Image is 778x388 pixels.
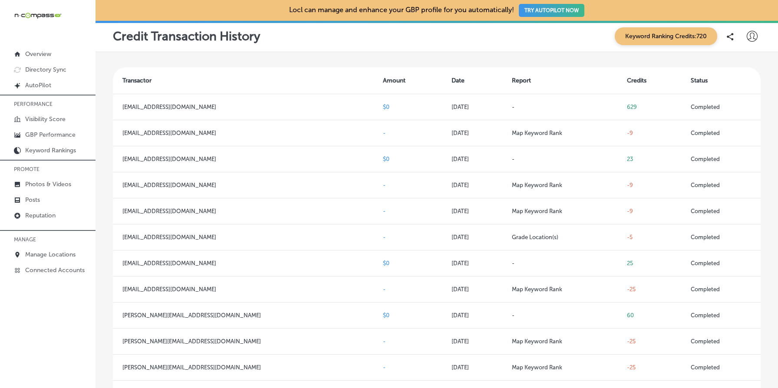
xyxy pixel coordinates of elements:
[681,94,761,120] td: Completed
[25,66,66,73] p: Directory Sync
[617,303,681,329] td: 60
[113,146,373,172] td: [EMAIL_ADDRESS][DOMAIN_NAME]
[617,224,681,250] td: -5
[681,198,761,224] td: Completed
[373,67,442,94] th: Amount
[502,355,617,381] td: Map Keyword Rank
[442,250,502,276] td: [DATE]
[442,172,502,198] td: [DATE]
[681,329,761,355] td: Completed
[617,146,681,172] td: 23
[617,120,681,146] td: -9
[14,11,62,20] img: 660ab0bf-5cc7-4cb8-ba1c-48b5ae0f18e60NCTV_CLogo_TV_Black_-500x88.png
[681,276,761,303] td: Completed
[113,303,373,329] td: [PERSON_NAME][EMAIL_ADDRESS][DOMAIN_NAME]
[502,120,617,146] td: Map Keyword Rank
[617,355,681,381] td: -25
[617,198,681,224] td: -9
[113,198,373,224] td: [EMAIL_ADDRESS][DOMAIN_NAME]
[25,147,76,154] p: Keyword Rankings
[442,355,502,381] td: [DATE]
[502,224,617,250] td: Grade Location(s)
[113,276,373,303] td: [EMAIL_ADDRESS][DOMAIN_NAME]
[502,172,617,198] td: Map Keyword Rank
[617,172,681,198] td: -9
[681,224,761,250] td: Completed
[373,250,442,276] td: $0
[502,146,617,172] td: -
[113,172,373,198] td: [EMAIL_ADDRESS][DOMAIN_NAME]
[617,329,681,355] td: -25
[519,4,584,17] button: TRY AUTOPILOT NOW
[373,94,442,120] td: $0
[25,196,40,204] p: Posts
[681,146,761,172] td: Completed
[25,212,56,219] p: Reputation
[25,251,76,258] p: Manage Locations
[681,172,761,198] td: Completed
[373,172,442,198] td: -
[373,146,442,172] td: $0
[373,224,442,250] td: -
[442,120,502,146] td: [DATE]
[617,94,681,120] td: 629
[681,120,761,146] td: Completed
[502,250,617,276] td: -
[681,67,761,94] th: Status
[617,250,681,276] td: 25
[25,266,85,274] p: Connected Accounts
[113,94,373,120] td: [EMAIL_ADDRESS][DOMAIN_NAME]
[373,198,442,224] td: -
[442,329,502,355] td: [DATE]
[25,181,71,188] p: Photos & Videos
[502,67,617,94] th: Report
[681,303,761,329] td: Completed
[502,94,617,120] td: -
[113,355,373,381] td: [PERSON_NAME][EMAIL_ADDRESS][DOMAIN_NAME]
[373,120,442,146] td: -
[502,276,617,303] td: Map Keyword Rank
[25,131,76,138] p: GBP Performance
[113,29,260,43] p: Credit Transaction History
[681,250,761,276] td: Completed
[113,250,373,276] td: [EMAIL_ADDRESS][DOMAIN_NAME]
[113,329,373,355] td: [PERSON_NAME][EMAIL_ADDRESS][DOMAIN_NAME]
[113,120,373,146] td: [EMAIL_ADDRESS][DOMAIN_NAME]
[502,303,617,329] td: -
[113,224,373,250] td: [EMAIL_ADDRESS][DOMAIN_NAME]
[442,146,502,172] td: [DATE]
[442,303,502,329] td: [DATE]
[502,329,617,355] td: Map Keyword Rank
[442,198,502,224] td: [DATE]
[615,27,717,45] span: Keyword Ranking Credits: 720
[373,303,442,329] td: $0
[25,50,51,58] p: Overview
[373,355,442,381] td: -
[25,115,66,123] p: Visibility Score
[442,67,502,94] th: Date
[617,276,681,303] td: -25
[113,67,373,94] th: Transactor
[25,82,51,89] p: AutoPilot
[373,329,442,355] td: -
[442,224,502,250] td: [DATE]
[681,355,761,381] td: Completed
[502,198,617,224] td: Map Keyword Rank
[617,67,681,94] th: Credits
[442,276,502,303] td: [DATE]
[373,276,442,303] td: -
[442,94,502,120] td: [DATE]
